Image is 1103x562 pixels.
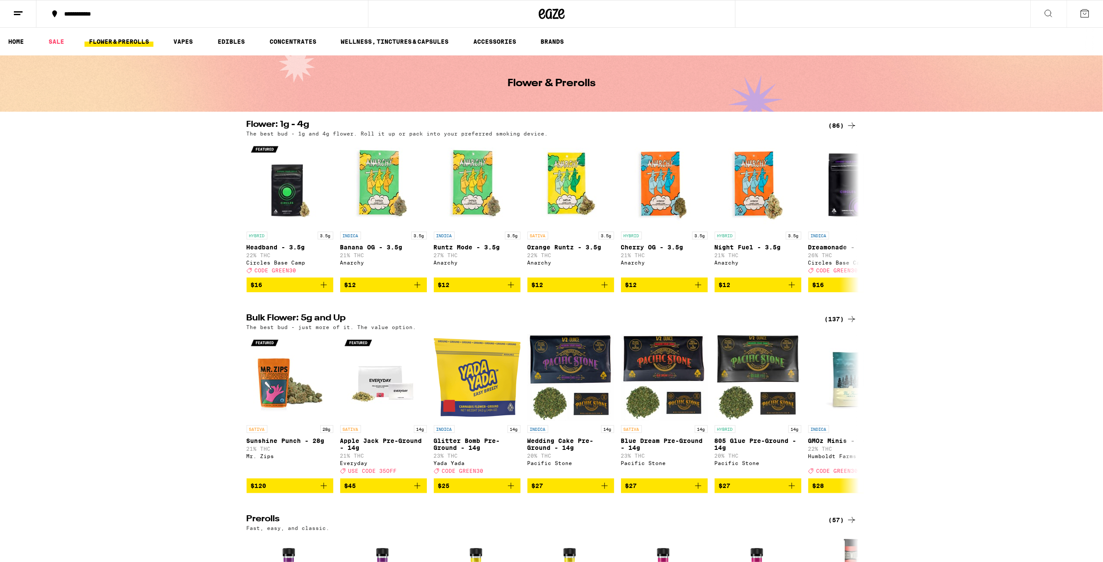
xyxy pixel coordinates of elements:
[621,278,708,292] button: Add to bag
[434,244,521,251] p: Runtz Mode - 3.5g
[340,260,427,265] div: Anarchy
[621,141,708,278] a: Open page for Cherry OG - 3.5g from Anarchy
[414,425,427,433] p: 14g
[247,446,333,452] p: 21% THC
[340,460,427,466] div: Everyday
[621,334,708,478] a: Open page for Blue Dream Pre-Ground - 14g from Pacific Stone
[213,36,249,47] a: EDIBLES
[247,141,333,278] a: Open page for Headband - 3.5g from Circles Base Camp
[247,141,333,227] img: Circles Base Camp - Headband - 3.5g
[434,334,521,421] img: Yada Yada - Glitter Bomb Pre-Ground - 14g
[715,478,801,493] button: Add to bag
[5,6,62,13] span: Hi. Need any help?
[247,244,333,251] p: Headband - 3.5g
[251,281,263,288] span: $16
[434,453,521,459] p: 23% THC
[345,281,356,288] span: $12
[808,141,895,227] img: Circles Base Camp - Dreamonade - 3.5g
[813,281,824,288] span: $16
[825,314,857,324] a: (137)
[527,278,614,292] button: Add to bag
[715,334,801,421] img: Pacific Stone - 805 Glue Pre-Ground - 14g
[247,478,333,493] button: Add to bag
[247,260,333,265] div: Circles Base Camp
[715,334,801,478] a: Open page for 805 Glue Pre-Ground - 14g from Pacific Stone
[434,437,521,451] p: Glitter Bomb Pre-Ground - 14g
[715,252,801,258] p: 21% THC
[527,232,548,239] p: SATIVA
[599,232,614,239] p: 3.5g
[621,334,708,421] img: Pacific Stone - Blue Dream Pre-Ground - 14g
[434,334,521,478] a: Open page for Glitter Bomb Pre-Ground - 14g from Yada Yada
[434,260,521,265] div: Anarchy
[532,482,543,489] span: $27
[532,281,543,288] span: $12
[715,278,801,292] button: Add to bag
[247,232,267,239] p: HYBRID
[527,244,614,251] p: Orange Runtz - 3.5g
[808,446,895,452] p: 22% THC
[508,78,595,89] h1: Flower & Prerolls
[625,281,637,288] span: $12
[621,260,708,265] div: Anarchy
[434,232,455,239] p: INDICA
[715,460,801,466] div: Pacific Stone
[340,244,427,251] p: Banana OG - 3.5g
[715,232,735,239] p: HYBRID
[527,334,614,421] img: Pacific Stone - Wedding Cake Pre-Ground - 14g
[527,141,614,227] img: Anarchy - Orange Runtz - 3.5g
[808,260,895,265] div: Circles Base Camp
[320,425,333,433] p: 28g
[813,482,824,489] span: $28
[719,281,731,288] span: $12
[508,425,521,433] p: 14g
[808,278,895,292] button: Add to bag
[808,453,895,459] div: Humboldt Farms
[411,232,427,239] p: 3.5g
[434,478,521,493] button: Add to bag
[829,515,857,525] div: (57)
[348,468,397,474] span: USE CODE 35OFF
[808,141,895,278] a: Open page for Dreamonade - 3.5g from Circles Base Camp
[527,141,614,278] a: Open page for Orange Runtz - 3.5g from Anarchy
[621,244,708,251] p: Cherry OG - 3.5g
[808,478,895,493] button: Add to bag
[625,482,637,489] span: $27
[808,244,895,251] p: Dreamonade - 3.5g
[434,252,521,258] p: 27% THC
[340,141,427,227] img: Anarchy - Banana OG - 3.5g
[621,232,642,239] p: HYBRID
[44,36,68,47] a: SALE
[817,268,858,273] span: CODE GREEN30
[438,482,450,489] span: $25
[340,478,427,493] button: Add to bag
[340,334,427,478] a: Open page for Apple Jack Pre-Ground - 14g from Everyday
[340,334,427,421] img: Everyday - Apple Jack Pre-Ground - 14g
[340,252,427,258] p: 21% THC
[692,232,708,239] p: 3.5g
[434,141,521,278] a: Open page for Runtz Mode - 3.5g from Anarchy
[340,437,427,451] p: Apple Jack Pre-Ground - 14g
[829,120,857,131] a: (86)
[340,453,427,459] p: 21% THC
[85,36,153,47] a: FLOWER & PREROLLS
[808,334,895,421] img: Humboldt Farms - GMOz Minis - 7g
[808,334,895,478] a: Open page for GMOz Minis - 7g from Humboldt Farms
[247,525,330,531] p: Fast, easy, and classic.
[537,36,569,47] a: BRANDS
[255,268,296,273] span: CODE GREEN30
[247,120,814,131] h2: Flower: 1g - 4g
[788,425,801,433] p: 14g
[442,468,484,474] span: CODE GREEN30
[719,482,731,489] span: $27
[621,437,708,451] p: Blue Dream Pre-Ground - 14g
[715,425,735,433] p: HYBRID
[251,482,267,489] span: $120
[715,437,801,451] p: 805 Glue Pre-Ground - 14g
[808,252,895,258] p: 26% THC
[715,453,801,459] p: 20% THC
[438,281,450,288] span: $12
[247,131,548,136] p: The best bud - 1g and 4g flower. Roll it up or pack into your preferred smoking device.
